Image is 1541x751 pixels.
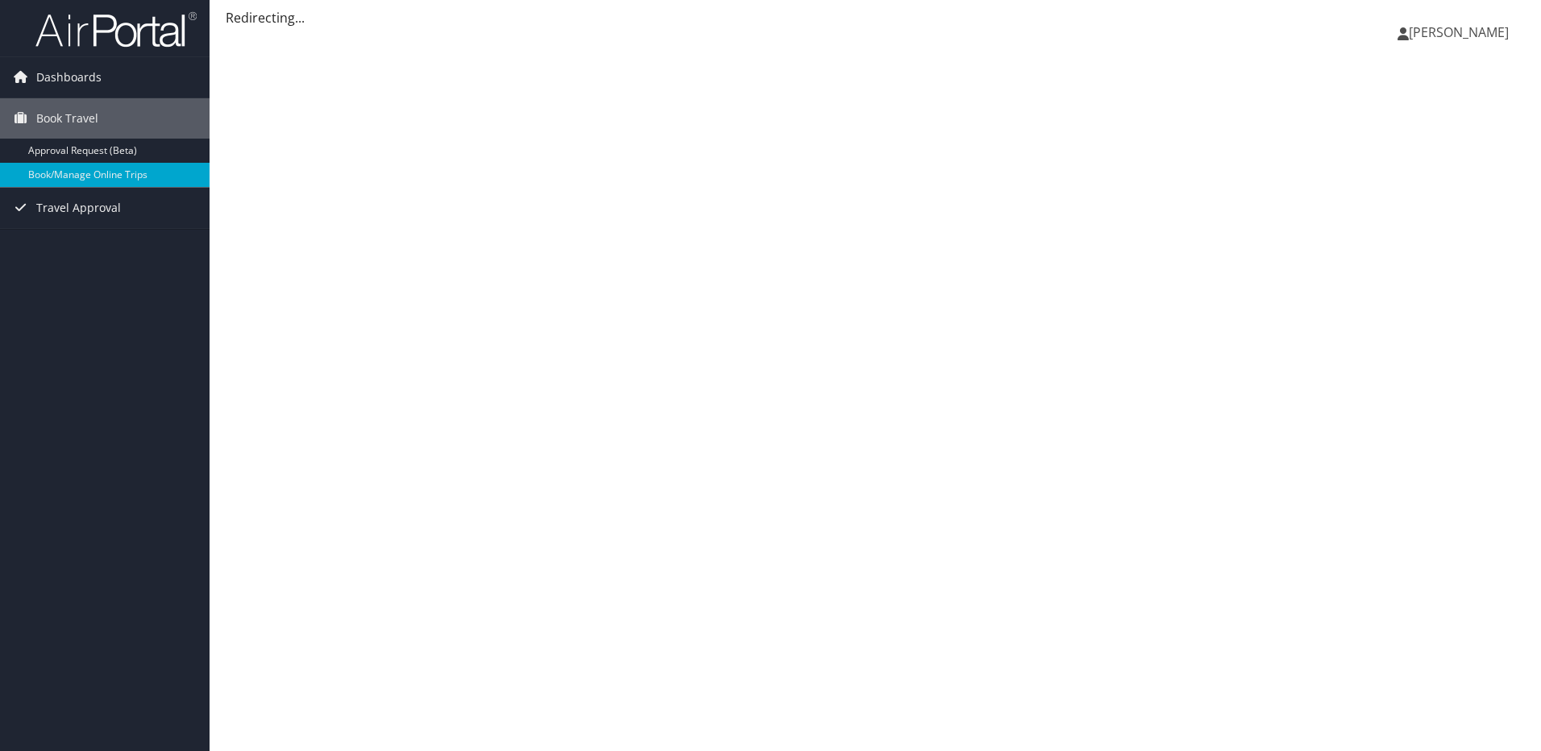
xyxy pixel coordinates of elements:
[226,8,1525,27] div: Redirecting...
[36,188,121,228] span: Travel Approval
[36,98,98,139] span: Book Travel
[35,10,197,48] img: airportal-logo.png
[1409,23,1509,41] span: [PERSON_NAME]
[1398,8,1525,56] a: [PERSON_NAME]
[36,57,102,98] span: Dashboards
